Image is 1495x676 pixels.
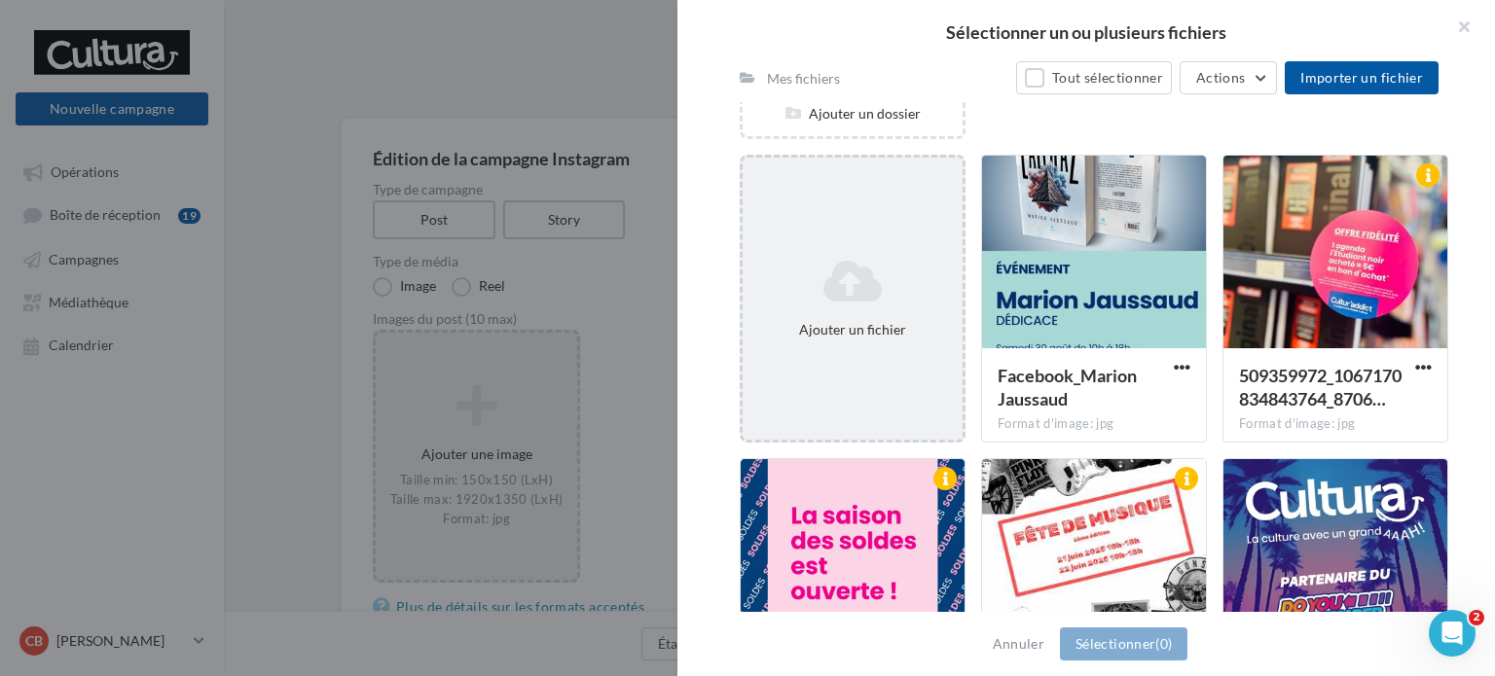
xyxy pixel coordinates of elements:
b: relier à votre page Facebook. [75,495,338,531]
button: Sélectionner(0) [1060,627,1187,660]
span: Tâches [246,546,299,559]
div: Format d'image: jpg [1239,415,1432,433]
div: Suivez ce pas à pas et si besoin, écrivez-nous à [27,145,362,192]
span: Actualités [83,546,150,559]
div: Fermer [342,8,377,43]
button: Actions [1180,61,1277,94]
button: Importer un fichier [1285,61,1439,94]
button: Tout sélectionner [1016,61,1172,94]
h2: Sélectionner un ou plusieurs fichiers [709,23,1464,41]
div: 1Associer Facebook à Digitaleo [36,332,353,363]
button: Annuler [985,632,1052,656]
p: 3 étapes [19,256,79,276]
div: Format d'image: jpg [998,415,1190,433]
button: Aide [311,497,389,575]
span: 2 [1469,610,1484,625]
button: Conversations [156,497,234,575]
button: Tâches [234,497,311,575]
button: Actualités [78,497,156,575]
span: Accueil [15,546,63,559]
span: Actions [1196,69,1245,86]
span: Conversations [159,546,256,559]
iframe: Intercom live chat [1429,610,1476,657]
div: Débuter sur les Réseaux Sociaux [27,75,362,145]
p: Environ 8 minutes [246,256,370,276]
a: [EMAIL_ADDRESS][DOMAIN_NAME] [85,170,357,189]
img: Profile image for Service-Client [87,203,118,234]
div: 👉 Pour Instagram, vous devez obligatoirement utiliser un ET le [75,452,339,534]
b: utiliser un profil Facebook et d'être administrateur [75,373,326,429]
span: (0) [1155,635,1172,652]
div: Service-Client de Digitaleo [126,209,303,229]
div: Mes fichiers [767,69,840,89]
div: Ajouter un fichier [750,320,955,339]
div: 👉 Assurez-vous d' de vos pages. [75,371,339,432]
span: Aide [336,546,366,559]
div: Associer Facebook à Digitaleo [75,338,330,358]
span: 509359972_1067170834843764_8706477078615816125_n [1239,365,1402,409]
span: Facebook_Marion Jaussaud [998,365,1137,409]
div: Ajouter un dossier [743,104,963,124]
h1: Tâches [159,9,234,42]
span: Importer un fichier [1300,69,1423,86]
